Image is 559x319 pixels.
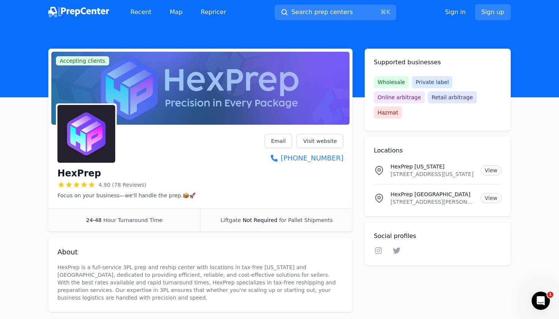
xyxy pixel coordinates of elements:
a: Recent [124,5,157,20]
span: 24-48 [86,217,102,223]
h2: Locations [374,146,502,155]
img: PrepCenter [48,7,109,17]
span: Not Required [243,217,277,223]
span: Hazmat [374,106,402,119]
span: for Pallet Shipments [279,217,333,223]
p: HexPrep [US_STATE] [391,163,475,170]
p: HexPrep is a full-service 3PL prep and reship center with locations in tax-free [US_STATE] and [G... [57,263,343,302]
img: HexPrep [57,105,115,163]
p: Focus on your business—we'll handle the prep.📦🚀 [57,192,195,199]
h2: Social profiles [374,232,502,241]
a: View [481,193,502,203]
span: Private label [412,76,453,88]
span: Accepting clients [56,56,109,65]
span: Retail arbitrage [428,91,476,103]
p: HexPrep [GEOGRAPHIC_DATA] [391,190,475,198]
span: 4.90 (78 Reviews) [98,181,146,189]
p: [STREET_ADDRESS][US_STATE] [391,170,475,178]
span: Search prep centers [291,8,353,17]
p: [STREET_ADDRESS][PERSON_NAME][US_STATE] [391,198,475,206]
h1: HexPrep [57,167,101,179]
a: Sign up [475,4,511,20]
h2: About [57,247,343,257]
a: Repricer [195,5,232,20]
span: Liftgate [221,217,241,223]
span: 1 [547,292,553,298]
button: Search prep centers⌘K [275,5,396,20]
a: View [481,165,502,175]
a: Sign in [445,8,466,17]
kbd: K [386,8,391,16]
span: Hour Turnaround Time [103,217,163,223]
kbd: ⌘ [380,8,386,16]
a: Map [164,5,189,20]
span: Online arbitrage [374,91,425,103]
a: Visit website [297,134,343,148]
a: [PHONE_NUMBER] [265,153,343,163]
h2: Supported businesses [374,58,502,67]
iframe: Intercom live chat [532,292,550,310]
a: Email [265,134,292,148]
span: Wholesale [374,76,409,88]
